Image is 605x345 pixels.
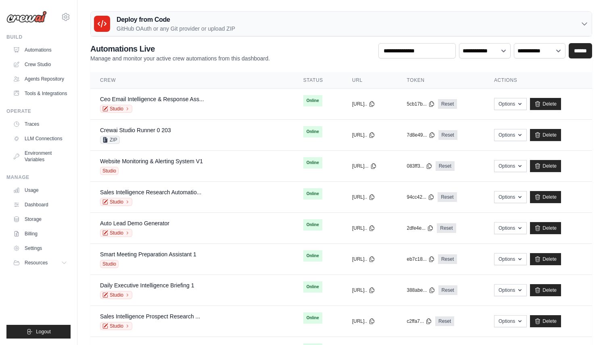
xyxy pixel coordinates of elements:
[494,253,527,265] button: Options
[494,315,527,327] button: Options
[10,44,71,56] a: Automations
[100,105,132,113] a: Studio
[6,325,71,339] button: Logout
[494,284,527,296] button: Options
[10,118,71,131] a: Traces
[407,194,435,200] button: 94cc42...
[6,108,71,114] div: Operate
[437,223,456,233] a: Reset
[100,260,119,268] span: Studio
[303,219,322,231] span: Online
[303,281,322,293] span: Online
[10,227,71,240] a: Billing
[530,160,561,172] a: Delete
[6,174,71,181] div: Manage
[100,229,132,237] a: Studio
[100,158,203,164] a: Website Monitoring & Alerting System V1
[407,318,432,324] button: c2ffa7...
[407,225,434,231] button: 2dfe4e...
[438,192,457,202] a: Reset
[303,157,322,168] span: Online
[10,73,71,85] a: Agents Repository
[303,95,322,106] span: Online
[303,312,322,324] span: Online
[397,72,484,89] th: Token
[530,222,561,234] a: Delete
[100,136,120,144] span: ZIP
[10,256,71,269] button: Resources
[100,127,171,133] a: Crewai Studio Runner 0 203
[10,132,71,145] a: LLM Connections
[494,98,527,110] button: Options
[90,72,294,89] th: Crew
[530,284,561,296] a: Delete
[407,163,432,169] button: 083ff3...
[90,54,270,62] p: Manage and monitor your active crew automations from this dashboard.
[530,129,561,141] a: Delete
[494,191,527,203] button: Options
[530,191,561,203] a: Delete
[100,291,132,299] a: Studio
[494,222,527,234] button: Options
[530,315,561,327] a: Delete
[6,34,71,40] div: Build
[100,282,194,289] a: Daily Executive Intelligence Briefing 1
[36,328,51,335] span: Logout
[530,253,561,265] a: Delete
[407,101,435,107] button: 5cb17b...
[438,285,457,295] a: Reset
[494,129,527,141] button: Options
[117,25,235,33] p: GitHub OAuth or any Git provider or upload ZIP
[10,213,71,226] a: Storage
[530,98,561,110] a: Delete
[100,198,132,206] a: Studio
[100,96,204,102] a: Ceo Email Intelligence & Response Ass...
[100,251,196,258] a: Smart Meeting Preparation Assistant 1
[10,147,71,166] a: Environment Variables
[10,87,71,100] a: Tools & Integrations
[90,43,270,54] h2: Automations Live
[484,72,592,89] th: Actions
[117,15,235,25] h3: Deploy from Code
[494,160,527,172] button: Options
[438,130,457,140] a: Reset
[438,254,457,264] a: Reset
[303,126,322,137] span: Online
[100,322,132,330] a: Studio
[100,189,201,195] a: Sales Intelligence Research Automatio...
[407,132,435,138] button: 7d8e49...
[303,250,322,262] span: Online
[10,184,71,197] a: Usage
[436,161,455,171] a: Reset
[435,316,454,326] a: Reset
[6,11,47,23] img: Logo
[303,188,322,200] span: Online
[407,287,435,293] button: 388abe...
[294,72,342,89] th: Status
[10,198,71,211] a: Dashboard
[10,242,71,255] a: Settings
[100,220,169,227] a: Auto Lead Demo Generator
[342,72,397,89] th: URL
[25,260,48,266] span: Resources
[10,58,71,71] a: Crew Studio
[407,256,435,262] button: eb7c18...
[100,313,200,320] a: Sales Intelligence Prospect Research ...
[438,99,457,109] a: Reset
[100,167,119,175] span: Studio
